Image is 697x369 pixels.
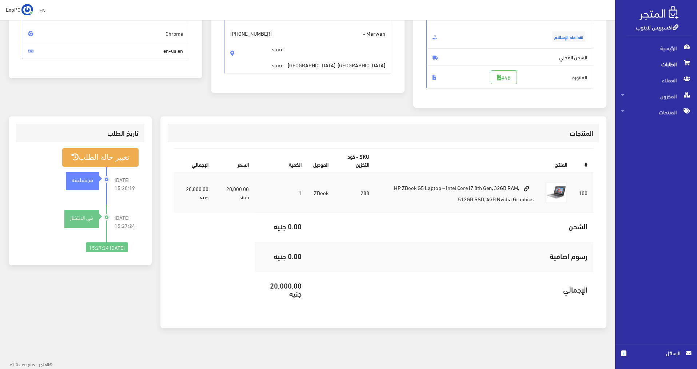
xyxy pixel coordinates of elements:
[552,31,585,42] span: نقدا عند الإستلام
[39,5,45,15] u: EN
[260,281,302,297] h5: 20,000.00 جنيه
[174,172,214,213] td: 20,000.00 جنيه
[115,176,139,192] span: [DATE] 15:28:19
[632,349,680,357] span: الرسائل
[272,37,385,69] span: store store - [GEOGRAPHIC_DATA], [GEOGRAPHIC_DATA]
[615,40,697,56] a: الرئيسية
[255,172,307,213] td: 1
[22,42,189,59] span: en-us,en
[426,48,594,66] span: الشحن المحلي
[615,56,697,72] a: الطلبات
[22,25,189,42] span: Chrome
[174,130,593,136] h3: المنتجات
[174,148,214,172] th: اﻹجمالي
[6,5,20,14] span: ExpPC
[640,6,678,20] img: .
[615,104,697,120] a: المنتجات
[260,222,302,230] h5: 0.00 جنيه
[9,319,36,347] iframe: Drift Widget Chat Controller
[334,148,375,172] th: SKU - كود التخزين
[313,285,588,293] h5: اﻹجمالي
[72,175,93,183] strong: تم تسليمه
[313,252,588,260] h5: رسوم اضافية
[3,359,53,369] div: ©
[260,252,302,260] h5: 0.00 جنيه
[621,349,691,365] a: 1 الرسائل
[621,350,626,356] span: 1
[621,40,691,56] span: الرئيسية
[573,148,593,172] th: #
[375,172,539,213] td: HP ZBook G5 Laptop – Intel Core i7 8th Gen, 32GB RAM, 512GB SSD, 4GB Nvidia Graphics
[621,104,691,120] span: المنتجات
[86,242,128,253] div: [DATE] 15:27:24
[375,148,573,172] th: المنتج
[39,361,49,367] strong: المتجر
[36,4,48,17] a: EN
[10,360,38,368] span: - صنع بحب v1.0
[636,21,678,32] a: اكسبريس لابتوب
[615,88,697,104] a: المخزون
[64,214,99,222] div: في الانتظار
[621,88,691,104] span: المخزون
[426,66,594,89] span: الفاتورة
[307,148,334,172] th: الموديل
[573,172,593,213] td: 100
[224,25,391,74] span: Marwan -
[255,148,307,172] th: الكمية
[214,148,255,172] th: السعر
[313,222,588,230] h5: الشحن
[307,172,334,213] td: ZBook
[214,172,255,213] td: 20,000.00 جنيه
[62,148,139,167] button: تغيير حالة الطلب
[621,56,691,72] span: الطلبات
[621,72,691,88] span: العملاء
[615,72,697,88] a: العملاء
[21,4,33,16] img: ...
[334,172,375,213] td: 288
[6,4,33,15] a: ... ExpPC
[230,29,272,37] span: [PHONE_NUMBER]
[115,214,139,230] span: [DATE] 15:27:24
[22,130,139,136] h3: تاريخ الطلب
[491,70,517,84] a: #48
